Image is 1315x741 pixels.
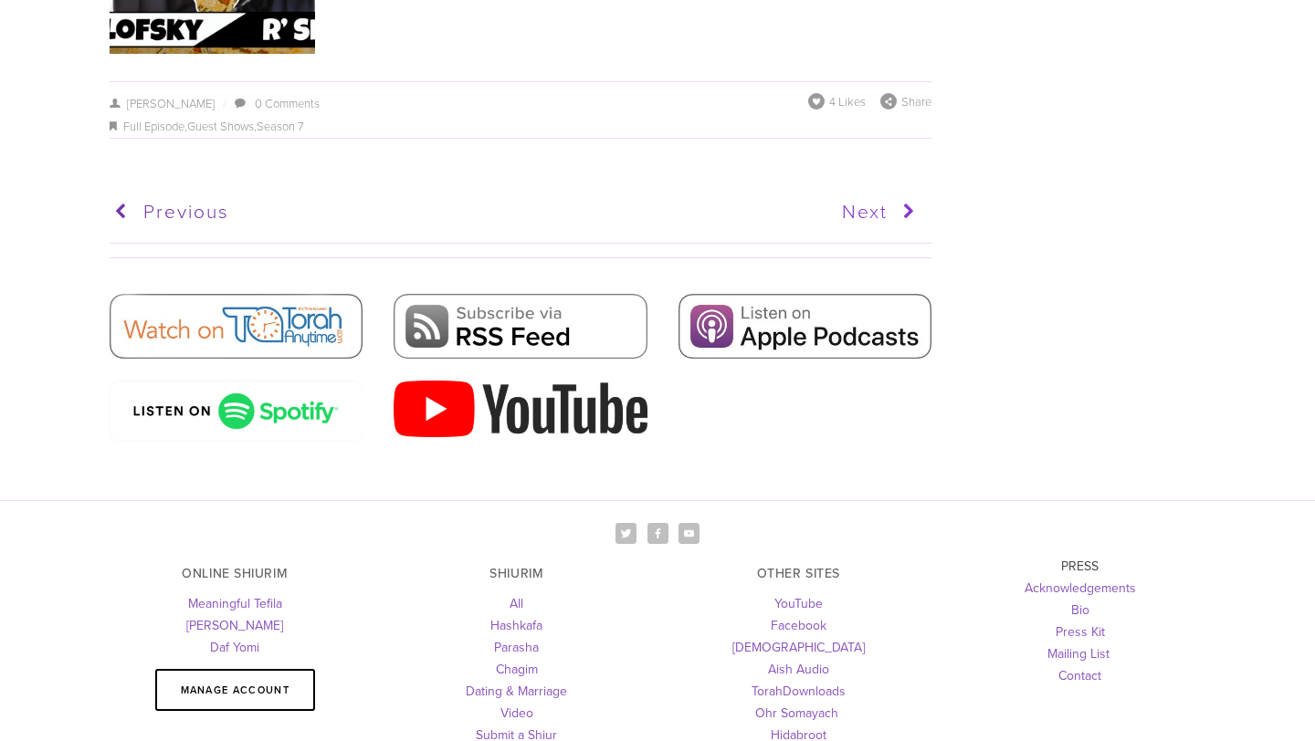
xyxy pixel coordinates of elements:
a: YouTube [774,594,823,612]
a: Aish Audio [768,660,829,678]
img: spotify-podcast-badge-wht-grn-660x160.png [110,381,363,442]
a: Previous [110,189,512,235]
a: All [510,594,523,612]
a: [PERSON_NAME] [186,616,283,634]
a: TorahDownloads [752,682,846,700]
span: 4 Likes [829,93,866,110]
h3: ONLINE SHIURIM [110,566,361,581]
img: 2000px-YouTube_Logo_2017.svg.png [394,381,647,437]
img: Apple Podcasts.jpg [679,294,931,359]
a: 0 Comments [255,95,320,111]
a: Guest Shows [187,118,254,134]
a: Parasha [494,638,539,656]
span: / [215,95,233,111]
a: [DEMOGRAPHIC_DATA] [732,638,865,656]
a: Facebook [771,616,826,634]
a: Chagim [496,660,538,678]
a: Press Kit [1056,622,1105,641]
img: RSS Feed.png [394,294,647,359]
a: [PERSON_NAME] [110,95,215,111]
h3: SHIURIM [392,566,643,581]
a: Ohr Somayach [755,704,838,722]
a: Daf Yomi [210,638,259,656]
a: Dating & Marriage [466,682,567,700]
a: Meaningful Tefila [188,594,282,612]
a: Manage Account [155,669,315,711]
a: Full Episode [123,118,184,134]
a: Next [519,189,921,235]
a: Hashkafa [490,616,542,634]
a: Bio [1071,600,1089,619]
a: Acknowledgements [1025,579,1136,597]
a: Mailing List [1047,644,1110,663]
div: , , [110,116,931,138]
h3: OTHER SITES [673,566,924,581]
div: Share [880,93,931,110]
a: Contact [1058,666,1101,684]
a: Season 7 [257,118,304,134]
a: Video [500,704,533,722]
